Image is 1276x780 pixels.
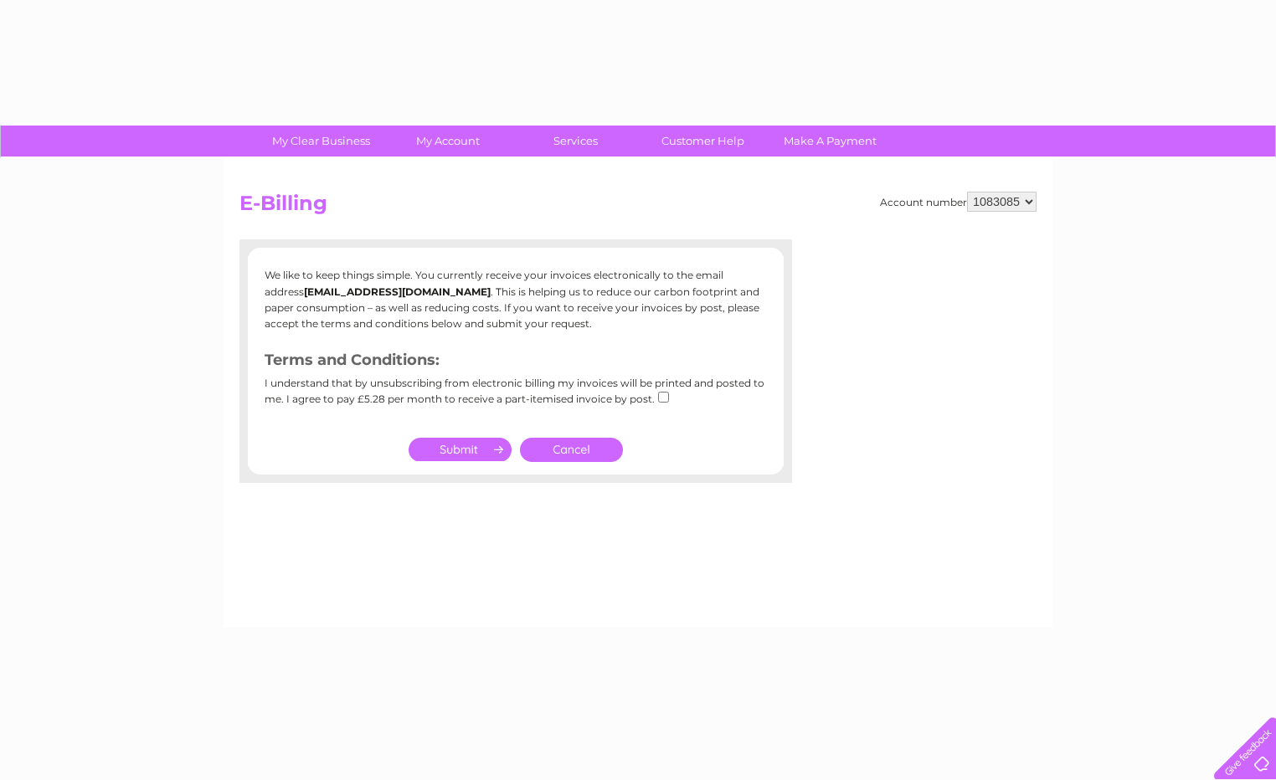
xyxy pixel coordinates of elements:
h2: E-Billing [239,192,1037,223]
a: Cancel [520,438,623,462]
div: I understand that by unsubscribing from electronic billing my invoices will be printed and posted... [265,377,767,417]
a: My Account [379,126,517,157]
div: Account number [880,192,1037,212]
a: Make A Payment [761,126,899,157]
a: My Clear Business [252,126,390,157]
p: We like to keep things simple. You currently receive your invoices electronically to the email ad... [265,267,767,331]
h3: Terms and Conditions: [265,348,767,377]
a: Customer Help [634,126,772,157]
input: Submit [409,438,512,461]
b: [EMAIL_ADDRESS][DOMAIN_NAME] [304,285,491,298]
a: Services [507,126,645,157]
